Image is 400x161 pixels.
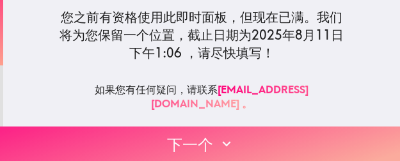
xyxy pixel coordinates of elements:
font: 下一个 [167,135,213,155]
font: 请联系 [187,83,218,96]
font: 下午1:06 [129,45,182,61]
font: ，请尽快填写！ [185,45,275,61]
a: [EMAIL_ADDRESS][DOMAIN_NAME] 。 [151,83,308,110]
font: 如果您有任何疑问， [95,83,187,96]
font: 您之前有资格使用此即时面板，但现在已满。我们将为您保留一个位置，截止日期为 [60,9,342,43]
font: 2025年8月11日 [252,27,344,43]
